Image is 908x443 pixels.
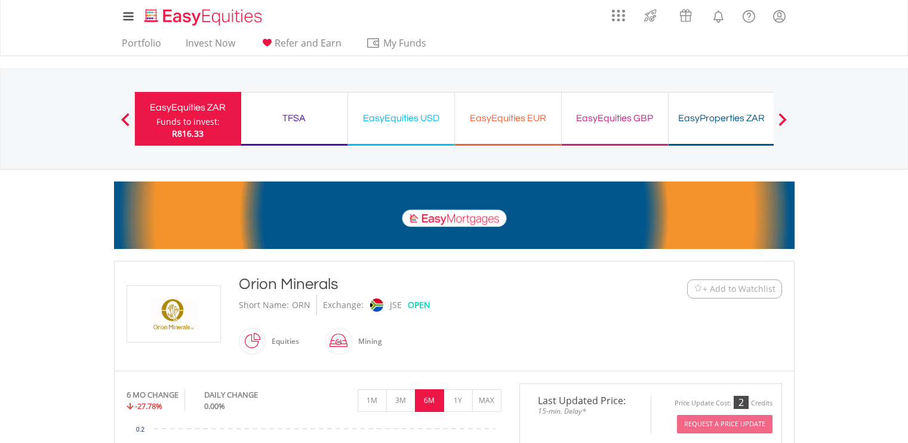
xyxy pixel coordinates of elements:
div: JSE [390,295,402,315]
a: Home page [140,3,267,27]
span: My Funds [366,35,444,51]
div: DAILY CHANGE [204,389,298,401]
img: grid-menu-icon.svg [612,9,625,22]
div: OPEN [408,295,430,315]
button: Request A Price Update [677,415,772,433]
span: Last Updated Price: [529,396,642,405]
div: Mining [352,327,382,356]
img: EasyMortage Promotion Banner [114,181,795,249]
button: MAX [472,389,501,412]
div: EasyEquities ZAR [142,99,234,116]
button: Watchlist + Add to Watchlist [687,279,782,299]
a: Vouchers [668,3,703,25]
div: EasyProperties ZAR [676,110,768,127]
div: Equities [266,327,299,356]
a: FAQ's and Support [734,3,764,27]
div: Orion Minerals [239,273,614,295]
button: 6M [415,389,444,412]
span: 15-min. Delay* [529,405,642,417]
img: vouchers-v2.svg [676,6,695,25]
div: EasyEquities EUR [462,110,554,127]
div: ORN [292,295,310,315]
span: Refer and Earn [275,36,341,50]
a: Invest Now [181,37,240,56]
div: EasyEquities GBP [569,110,661,127]
div: EasyEquities USD [355,110,447,127]
text: 0.2 [136,426,144,433]
div: Exchange: [323,295,364,315]
span: + Add to Watchlist [703,283,775,295]
button: Previous [113,119,137,131]
a: AppsGrid [604,3,633,22]
button: 3M [386,389,415,412]
div: Price Update Cost: [675,399,731,408]
button: Next [771,119,795,131]
a: Portfolio [117,37,166,56]
div: TFSA [248,110,340,127]
a: My Profile [764,3,795,29]
img: EQU.ZA.ORN.png [129,286,218,342]
img: jse.png [370,299,383,312]
div: Credits [751,399,772,408]
div: 2 [734,396,749,409]
span: -27.78% [135,401,162,411]
img: Watchlist [694,284,703,293]
div: 6 MO CHANGE [127,389,178,401]
img: EasyEquities_Logo.png [142,7,267,27]
span: 0.00% [204,401,225,411]
button: 1Y [444,389,473,412]
button: 1M [358,389,387,412]
div: Funds to invest: [156,116,220,128]
img: thrive-v2.svg [641,6,660,25]
span: R816.33 [172,128,204,139]
a: Refer and Earn [255,37,346,56]
div: Short Name: [239,295,289,315]
a: Notifications [703,3,734,27]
